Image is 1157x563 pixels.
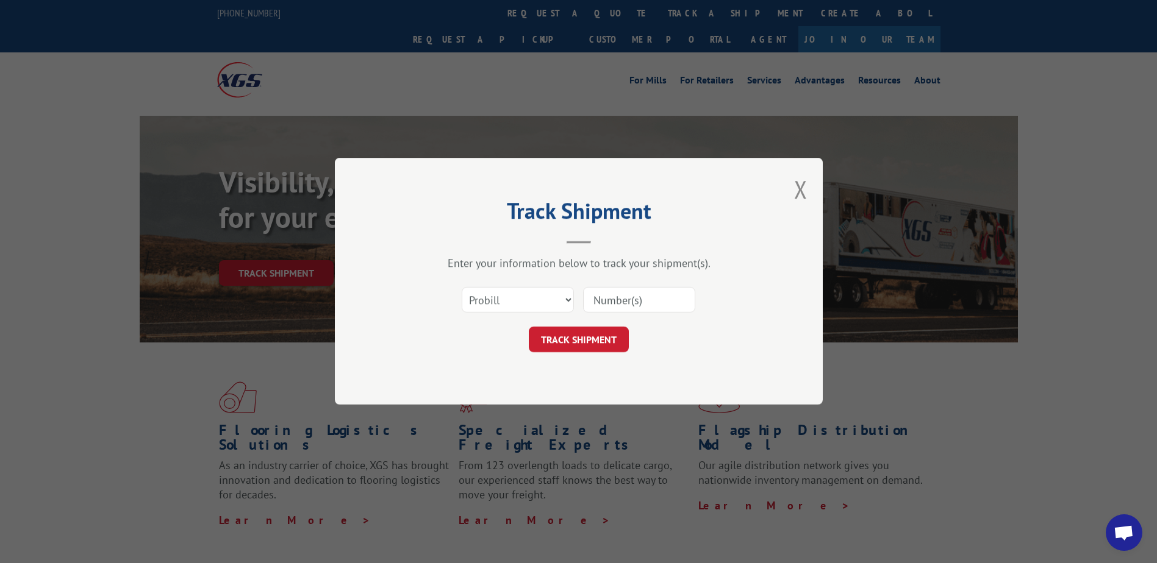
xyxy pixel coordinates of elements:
button: TRACK SHIPMENT [529,327,629,353]
div: Open chat [1106,514,1142,551]
button: Close modal [794,173,808,205]
input: Number(s) [583,288,695,313]
div: Enter your information below to track your shipment(s). [396,257,762,271]
h2: Track Shipment [396,202,762,225]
